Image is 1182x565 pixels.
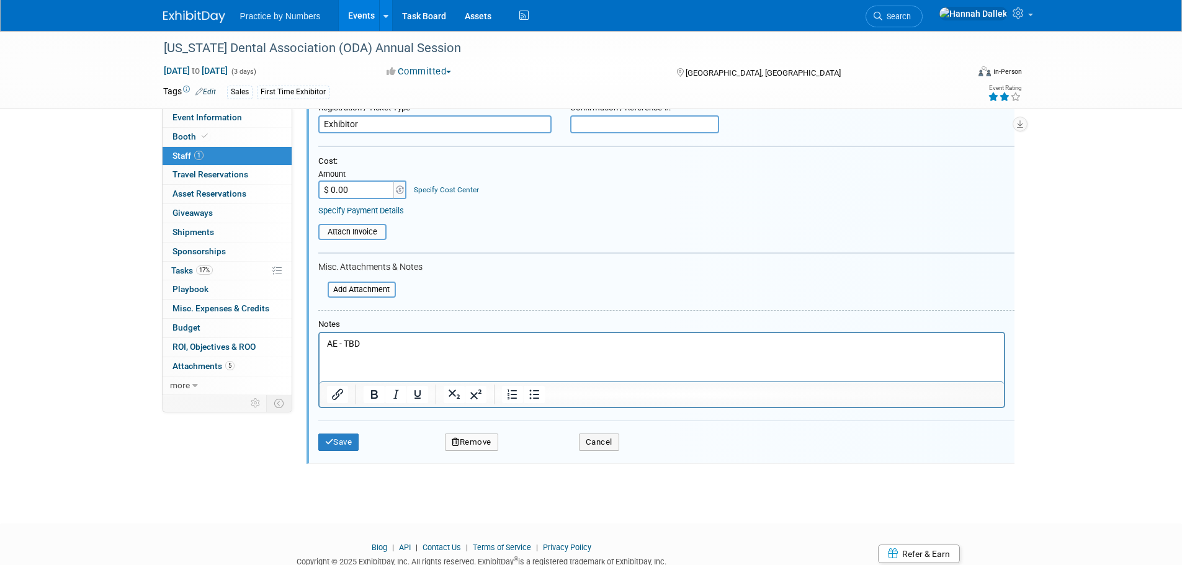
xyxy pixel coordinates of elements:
[202,133,208,140] i: Booth reservation complete
[320,333,1004,381] iframe: Rich Text Area
[163,357,292,376] a: Attachments5
[171,265,213,275] span: Tasks
[245,395,267,411] td: Personalize Event Tab Strip
[227,86,253,99] div: Sales
[463,543,471,552] span: |
[172,131,210,141] span: Booth
[413,543,421,552] span: |
[163,376,292,395] a: more
[163,65,228,76] span: [DATE] [DATE]
[163,300,292,318] a: Misc. Expenses & Credits
[414,185,479,194] a: Specify Cost Center
[163,85,216,99] td: Tags
[170,380,190,390] span: more
[473,543,531,552] a: Terms of Service
[266,395,292,411] td: Toggle Event Tabs
[172,342,256,352] span: ROI, Objectives & ROO
[364,386,385,403] button: Bold
[196,265,213,275] span: 17%
[240,11,321,21] span: Practice by Numbers
[163,280,292,299] a: Playbook
[465,386,486,403] button: Superscript
[318,262,1014,273] div: Misc. Attachments & Notes
[172,112,242,122] span: Event Information
[502,386,523,403] button: Numbered list
[318,206,404,215] a: Specify Payment Details
[382,65,456,78] button: Committed
[372,543,387,552] a: Blog
[163,128,292,146] a: Booth
[389,543,397,552] span: |
[190,66,202,76] span: to
[172,189,246,198] span: Asset Reservations
[163,166,292,184] a: Travel Reservations
[444,386,465,403] button: Subscript
[172,169,248,179] span: Travel Reservations
[172,303,269,313] span: Misc. Expenses & Credits
[163,147,292,166] a: Staff1
[172,208,213,218] span: Giveaways
[172,246,226,256] span: Sponsorships
[172,151,204,161] span: Staff
[514,556,518,563] sup: ®
[579,434,619,451] button: Cancel
[163,338,292,357] a: ROI, Objectives & ROO
[882,12,911,21] span: Search
[445,434,498,451] button: Remove
[172,284,208,294] span: Playbook
[318,169,408,180] div: Amount
[163,11,225,23] img: ExhibitDay
[225,361,235,370] span: 5
[195,87,216,96] a: Edit
[159,37,949,60] div: [US_STATE] Dental Association (ODA) Annual Session
[163,109,292,127] a: Event Information
[866,6,923,27] a: Search
[194,151,204,160] span: 1
[163,223,292,242] a: Shipments
[993,67,1022,76] div: In-Person
[163,185,292,203] a: Asset Reservations
[988,85,1021,91] div: Event Rating
[163,262,292,280] a: Tasks17%
[423,543,461,552] a: Contact Us
[318,156,1014,167] div: Cost:
[399,543,411,552] a: API
[385,386,406,403] button: Italic
[172,361,235,371] span: Attachments
[257,86,329,99] div: First Time Exhibitor
[978,66,991,76] img: Format-Inperson.png
[172,227,214,237] span: Shipments
[524,386,545,403] button: Bullet list
[327,386,348,403] button: Insert/edit link
[878,545,960,563] a: Refer & Earn
[318,434,359,451] button: Save
[895,65,1023,83] div: Event Format
[163,204,292,223] a: Giveaways
[163,242,292,261] a: Sponsorships
[543,543,591,552] a: Privacy Policy
[533,543,541,552] span: |
[318,319,1005,330] div: Notes
[230,68,256,76] span: (3 days)
[172,323,200,332] span: Budget
[686,68,841,78] span: [GEOGRAPHIC_DATA], [GEOGRAPHIC_DATA]
[939,7,1008,20] img: Hannah Dallek
[407,386,428,403] button: Underline
[163,319,292,337] a: Budget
